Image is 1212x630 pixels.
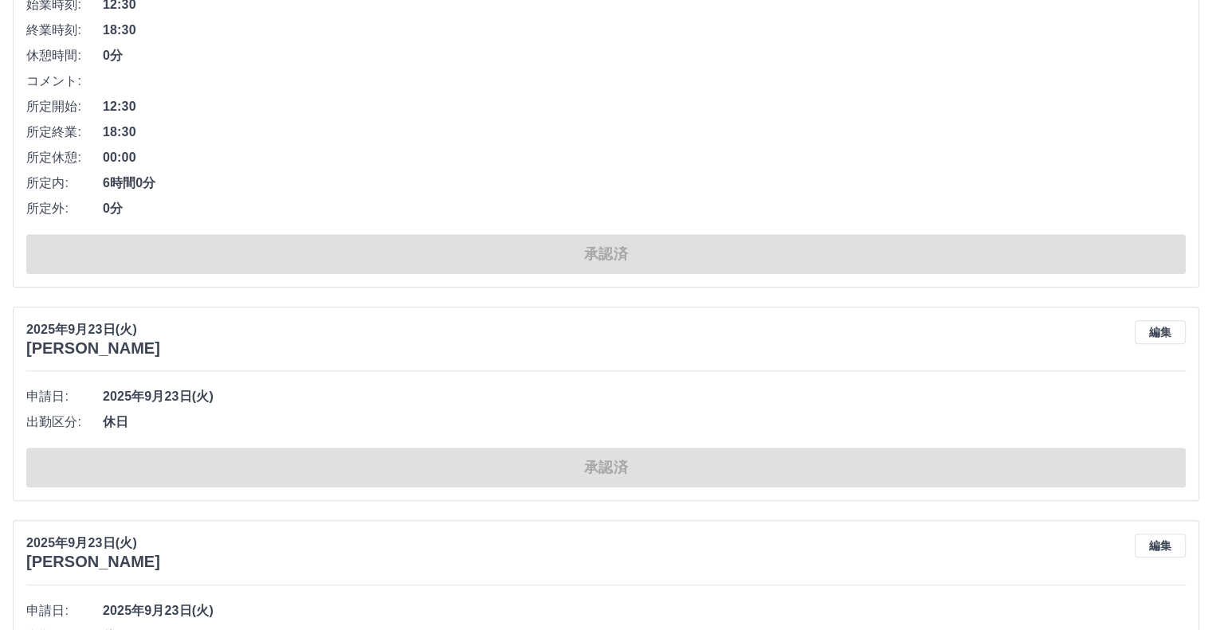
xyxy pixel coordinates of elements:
span: 0分 [103,46,1186,65]
span: 所定外: [26,199,103,218]
span: 6時間0分 [103,174,1186,193]
span: 18:30 [103,21,1186,40]
span: 休憩時間: [26,46,103,65]
span: 2025年9月23日(火) [103,601,1186,620]
button: 編集 [1135,534,1186,558]
h3: [PERSON_NAME] [26,339,160,358]
span: 00:00 [103,148,1186,167]
span: 所定内: [26,174,103,193]
p: 2025年9月23日(火) [26,320,160,339]
span: コメント: [26,72,103,91]
span: 出勤区分: [26,413,103,432]
span: 12:30 [103,97,1186,116]
h3: [PERSON_NAME] [26,553,160,571]
p: 2025年9月23日(火) [26,534,160,553]
span: 18:30 [103,123,1186,142]
span: 2025年9月23日(火) [103,387,1186,406]
span: 所定休憩: [26,148,103,167]
span: 所定開始: [26,97,103,116]
span: 終業時刻: [26,21,103,40]
span: 所定終業: [26,123,103,142]
button: 編集 [1135,320,1186,344]
span: 申請日: [26,601,103,620]
span: 休日 [103,413,1186,432]
span: 申請日: [26,387,103,406]
span: 0分 [103,199,1186,218]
